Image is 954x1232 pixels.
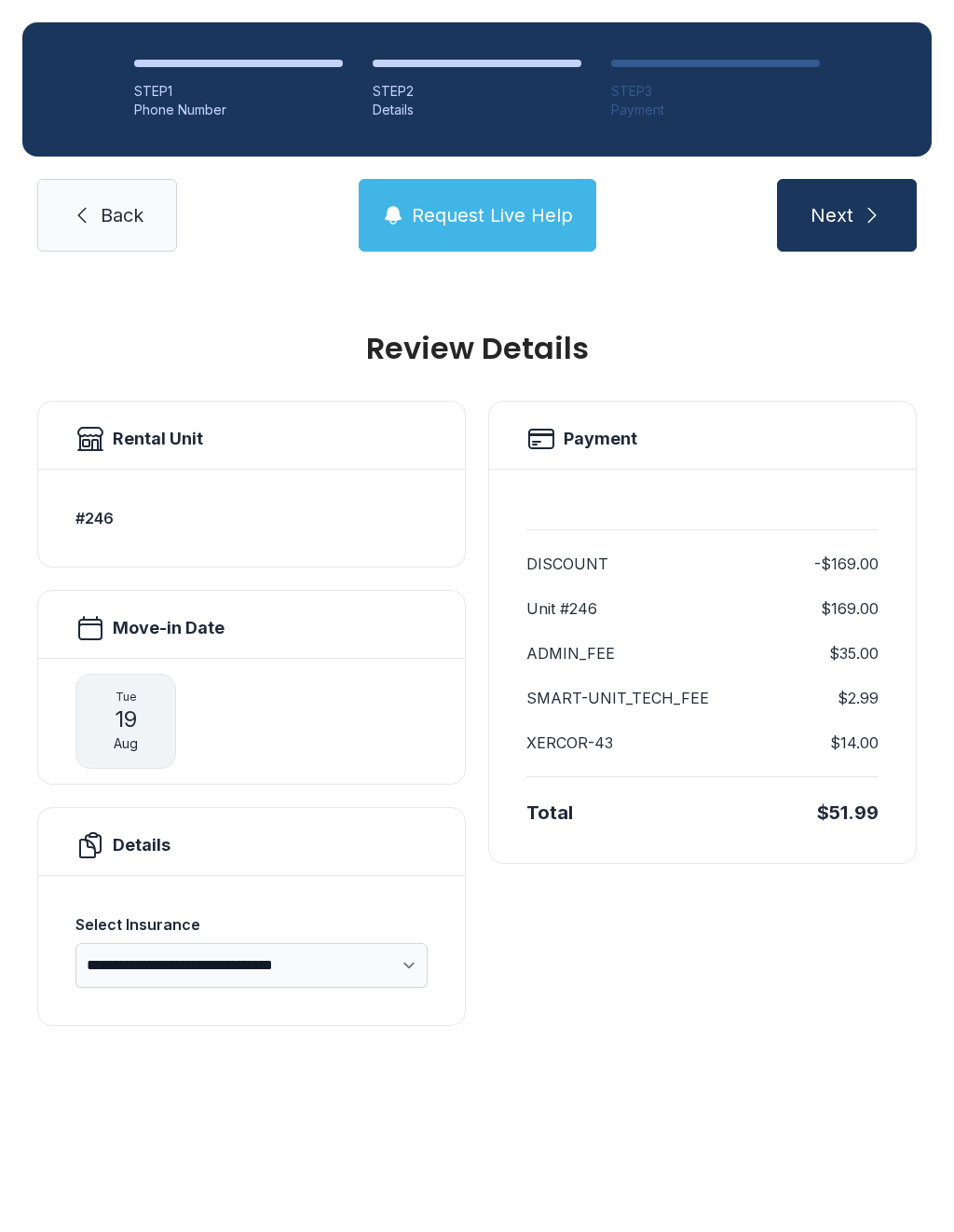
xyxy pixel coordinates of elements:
span: Next [811,202,853,228]
dd: $14.00 [830,732,879,754]
span: Request Live Help [412,202,573,228]
span: Aug [114,734,138,753]
dt: SMART-UNIT_TECH_FEE [526,687,709,709]
div: $51.99 [817,800,879,826]
div: STEP 3 [611,82,820,101]
span: 19 [115,705,137,734]
span: Tue [116,690,137,705]
div: STEP 2 [373,82,581,101]
div: Details [373,101,581,119]
h2: Rental Unit [113,426,203,452]
h2: Details [113,832,170,858]
span: Back [101,202,143,228]
dt: ADMIN_FEE [526,642,615,664]
select: Select Insurance [75,943,428,988]
div: STEP 1 [134,82,343,101]
dd: $35.00 [829,642,879,664]
h2: Move-in Date [113,615,225,641]
dt: DISCOUNT [526,553,608,575]
div: Total [526,800,573,826]
h1: Review Details [37,334,917,363]
dd: $2.99 [838,687,879,709]
dd: $169.00 [821,597,879,620]
dt: Unit #246 [526,597,597,620]
dd: -$169.00 [814,553,879,575]
dt: XERCOR-43 [526,732,613,754]
h2: Payment [564,426,637,452]
div: Payment [611,101,820,119]
div: Phone Number [134,101,343,119]
div: Select Insurance [75,913,428,936]
h3: #246 [75,507,428,529]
